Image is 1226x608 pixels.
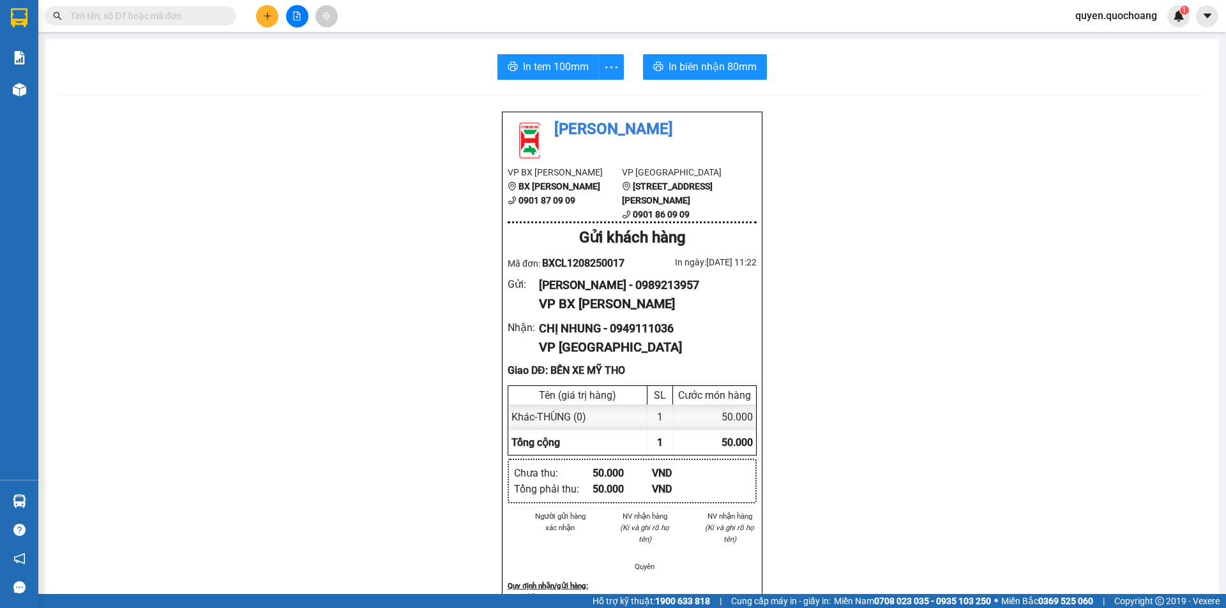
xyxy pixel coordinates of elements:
div: BX [PERSON_NAME] [11,11,113,41]
div: VND [652,481,711,497]
div: Cước món hàng [676,389,753,401]
div: Gửi khách hàng [508,226,757,250]
div: [PERSON_NAME] - 0989213957 [539,276,746,294]
div: Tên (giá trị hàng) [511,389,644,401]
b: BX [PERSON_NAME] [518,181,600,191]
span: Tổng cộng [511,436,560,449]
span: question-circle [13,524,26,536]
div: VND [652,465,711,481]
div: 1 [647,404,673,429]
span: caret-down [1202,10,1213,22]
span: 50.000 [722,436,753,449]
li: VP [GEOGRAPHIC_DATA] [622,165,736,179]
span: | [720,594,722,608]
span: Miền Nam [834,594,991,608]
li: VP BX [PERSON_NAME] [508,165,622,179]
span: printer [653,61,663,73]
span: DĐ: [122,80,140,93]
div: [PERSON_NAME] [11,41,113,57]
span: BXCL1208250017 [542,257,624,269]
span: notification [13,552,26,565]
span: search [53,11,62,20]
div: Gửi : [508,276,539,292]
li: NV nhận hàng [618,510,672,522]
span: message [13,581,26,593]
button: file-add [286,5,308,27]
div: In ngày: [DATE] 11:22 [632,255,757,269]
div: 50.000 [673,404,756,429]
button: plus [256,5,278,27]
span: Gửi: [11,12,31,26]
div: Quy định nhận/gửi hàng : [508,580,757,591]
span: Hỗ trợ kỹ thuật: [593,594,710,608]
b: 0901 86 09 09 [633,209,690,219]
img: icon-new-feature [1173,10,1184,22]
div: CHỊ NHUNG - 0949111036 [539,320,746,337]
div: Mã đơn: [508,255,632,271]
span: 1 [1182,6,1186,15]
img: solution-icon [13,51,26,64]
div: VP BX [PERSON_NAME] [539,294,746,314]
div: 50.000 [593,481,652,497]
button: more [598,54,624,80]
sup: 1 [1180,6,1189,15]
span: plus [263,11,272,20]
button: printerIn tem 100mm [497,54,599,80]
span: environment [508,182,517,191]
li: [PERSON_NAME] [508,117,757,142]
span: phone [622,210,631,219]
li: Người gửi hàng xác nhận [533,510,587,533]
div: 0949111036 [122,55,252,73]
strong: 1900 633 818 [655,596,710,606]
img: logo.jpg [508,117,552,162]
span: In biên nhận 80mm [669,59,757,75]
i: (Kí và ghi rõ họ tên) [620,523,669,544]
button: printerIn biên nhận 80mm [643,54,767,80]
span: BẾN XE MỸ THO [122,73,237,117]
b: [STREET_ADDRESS][PERSON_NAME] [622,181,713,205]
span: In tem 100mm [523,59,589,75]
span: Khác - THÙNG (0) [511,411,586,423]
img: logo-vxr [11,8,27,27]
div: VP [GEOGRAPHIC_DATA] [539,337,746,357]
button: caret-down [1196,5,1218,27]
b: 0901 87 09 09 [518,195,575,205]
div: 0989213957 [11,57,113,75]
img: warehouse-icon [13,83,26,96]
i: (Kí và ghi rõ họ tên) [705,523,754,544]
div: Giao DĐ: BẾN XE MỸ THO [508,362,757,378]
div: Tổng phải thu : [514,481,593,497]
span: printer [508,61,518,73]
span: | [1103,594,1105,608]
li: Quyên [618,561,672,572]
span: more [599,59,623,75]
span: quyen.quochoang [1065,8,1167,24]
div: 50.000 [593,465,652,481]
span: Miền Bắc [1001,594,1093,608]
span: 1 [657,436,663,449]
span: copyright [1155,597,1164,605]
input: Tìm tên, số ĐT hoặc mã đơn [70,9,221,23]
span: environment [622,182,631,191]
p: Biên nhận có giá trị trong vòng 10 ngày. [508,591,757,603]
button: aim [315,5,338,27]
span: phone [508,196,517,205]
div: Nhận : [508,320,539,336]
li: NV nhận hàng [702,510,757,522]
strong: 0369 525 060 [1038,596,1093,606]
div: [GEOGRAPHIC_DATA] [122,11,252,40]
span: ⚪️ [994,598,998,604]
img: warehouse-icon [13,494,26,508]
div: CHỊ [PERSON_NAME] [122,40,252,55]
span: Nhận: [122,11,153,24]
div: SL [651,389,669,401]
span: file-add [292,11,301,20]
span: Cung cấp máy in - giấy in: [731,594,831,608]
strong: 0708 023 035 - 0935 103 250 [874,596,991,606]
span: aim [322,11,331,20]
div: Chưa thu : [514,465,593,481]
